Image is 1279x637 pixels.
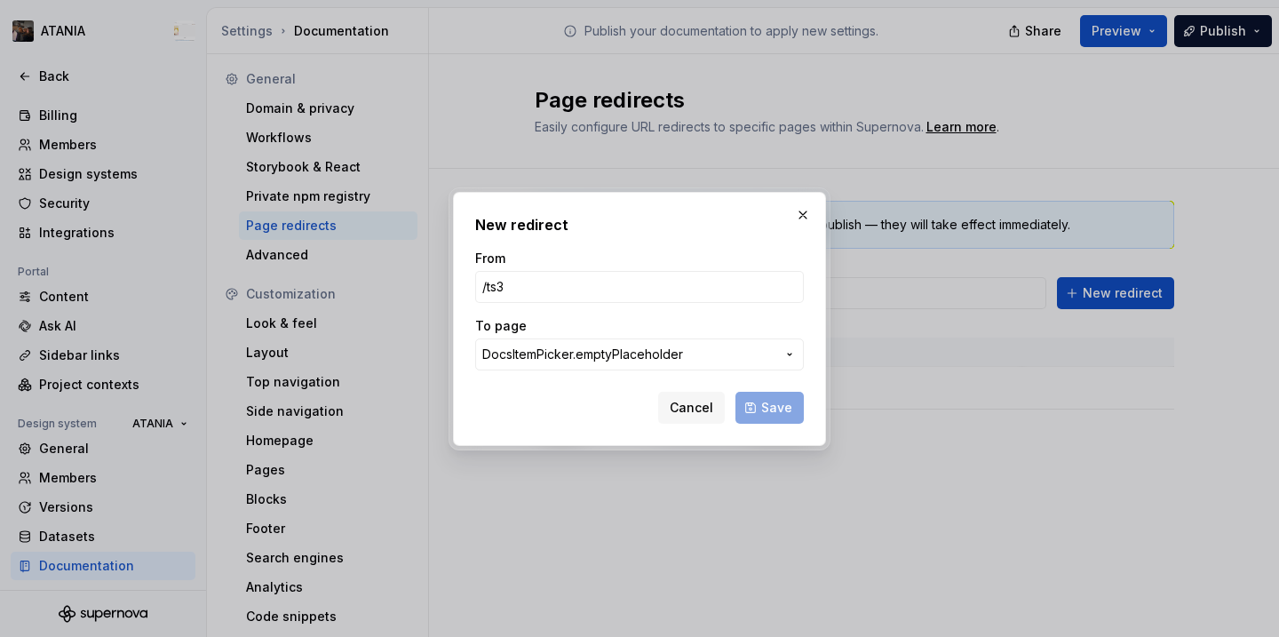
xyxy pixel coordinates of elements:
span: DocsItemPicker.emptyPlaceholder [482,346,683,363]
label: From [475,250,505,267]
h2: New redirect [475,214,804,235]
button: DocsItemPicker.emptyPlaceholder [475,338,804,370]
label: To page [475,317,527,335]
input: /path-name [475,271,804,303]
span: Cancel [670,399,713,417]
button: Cancel [658,392,725,424]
